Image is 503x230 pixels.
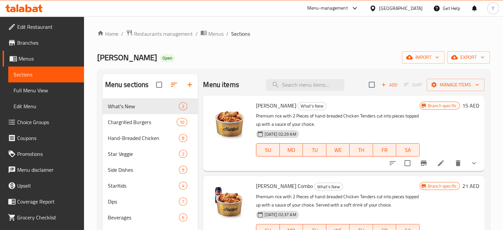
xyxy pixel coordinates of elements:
span: export [452,53,484,62]
button: TH [350,143,373,157]
a: Menus [200,29,224,38]
button: Branch-specific-item [416,155,432,171]
span: Branch specific [425,183,459,189]
div: StarKids [108,182,179,190]
span: Side Dishes [108,166,179,174]
span: FR [376,145,394,155]
div: items [179,213,187,221]
p: Premium rice with 2 Pieces of hand-breaded Chicken Tenders cut into pieces topped up with a sauce... [256,193,419,209]
span: Select to update [400,156,414,170]
span: Star Veggie [108,150,179,158]
div: items [179,134,187,142]
input: search [266,79,344,91]
span: Edit Restaurant [17,23,79,31]
span: SU [259,145,277,155]
div: [GEOGRAPHIC_DATA] [379,5,423,12]
span: Branches [17,39,79,47]
div: Dips [108,198,179,206]
button: Manage items [427,79,484,91]
h6: 15 AED [462,101,479,110]
span: Beverages [108,213,179,221]
a: Sections [8,67,84,82]
span: import [407,53,439,62]
div: items [179,182,187,190]
span: [DATE] 02:37 AM [262,211,299,218]
span: Coupons [17,134,79,142]
nav: breadcrumb [97,29,490,38]
span: 2 [179,103,187,110]
button: export [447,51,490,64]
button: MO [280,143,303,157]
svg: Show Choices [470,159,478,167]
a: Choice Groups [3,114,84,130]
a: Coverage Report [3,194,84,209]
div: Dips7 [103,194,198,209]
span: 10 [177,119,187,125]
img: Rizer Combo [208,181,251,224]
span: Choice Groups [17,118,79,126]
span: Add item [379,80,400,90]
span: 6 [179,214,187,221]
span: Select section first [400,80,427,90]
a: Promotions [3,146,84,162]
span: Sort sections [166,77,182,93]
span: What's New [108,102,179,110]
a: Menus [3,51,84,67]
button: sort-choices [385,155,400,171]
span: Branch specific [425,103,459,109]
nav: Menu sections [103,96,198,228]
div: items [177,118,187,126]
h2: Menu sections [105,80,149,90]
span: Hand-Breaded Chicken [108,134,179,142]
button: SA [396,143,420,157]
button: SU [256,143,279,157]
div: What's New [298,102,326,110]
span: Edit Menu [14,102,79,110]
a: Grocery Checklist [3,209,84,225]
span: Menu disclaimer [17,166,79,174]
span: Menus [208,30,224,38]
span: Sections [14,70,79,78]
div: StarKids4 [103,178,198,194]
span: WE [329,145,347,155]
div: Side Dishes9 [103,162,198,178]
p: Premium rice with 2 Pieces of hand-breaded Chicken Tenders cut into pieces topped up with a sauce... [256,112,419,128]
a: Edit Menu [8,98,84,114]
span: [PERSON_NAME] [256,101,296,111]
button: Add [379,80,400,90]
span: Chargrilled Burgers [108,118,177,126]
span: Restaurants management [134,30,193,38]
a: Edit Restaurant [3,19,84,35]
span: Select section [365,78,379,92]
span: 7 [179,199,187,205]
a: Full Menu View [8,82,84,98]
li: / [121,30,123,38]
span: Manage items [432,81,479,89]
a: Edit menu item [437,159,445,167]
button: FR [373,143,397,157]
div: Beverages6 [103,209,198,225]
span: Grocery Checklist [17,213,79,221]
span: Upsell [17,182,79,190]
img: Rizer [208,101,251,143]
a: Upsell [3,178,84,194]
span: Full Menu View [14,86,79,94]
button: delete [450,155,466,171]
span: [PERSON_NAME] [97,50,157,65]
a: Branches [3,35,84,51]
button: Add section [182,77,198,93]
button: show more [466,155,482,171]
span: Add [380,81,398,89]
a: Restaurants management [126,29,193,38]
span: TH [352,145,370,155]
a: Menu disclaimer [3,162,84,178]
div: What's New [314,183,343,191]
a: Coupons [3,130,84,146]
button: WE [326,143,350,157]
span: 9 [179,167,187,173]
div: items [179,198,187,206]
a: Home [97,30,118,38]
